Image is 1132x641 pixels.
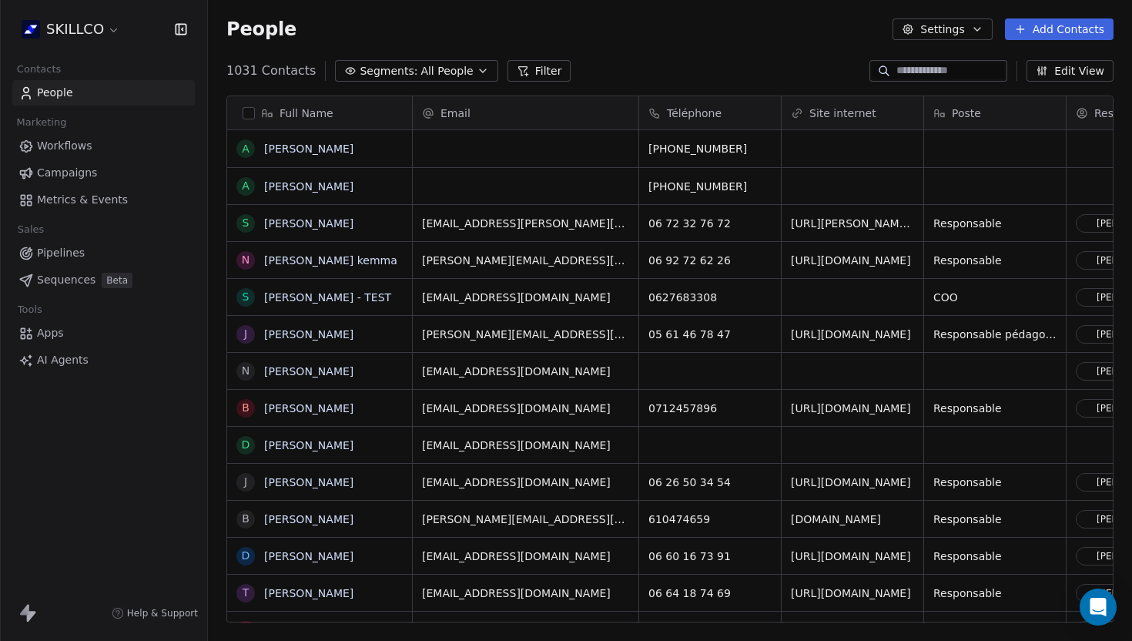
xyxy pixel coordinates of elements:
span: Téléphone [667,106,722,121]
span: Responsable [933,586,1057,601]
a: [DOMAIN_NAME] [791,513,881,525]
div: J [244,474,247,490]
span: Tools [11,298,49,321]
span: 06 64 18 74 69 [648,586,772,601]
span: Site internet [809,106,876,121]
span: [EMAIL_ADDRESS][DOMAIN_NAME] [422,549,629,564]
span: [EMAIL_ADDRESS][DOMAIN_NAME] [422,438,629,453]
div: B [242,400,250,416]
span: [EMAIL_ADDRESS][DOMAIN_NAME] [422,475,629,490]
span: Responsable [933,216,1057,231]
span: Poste [952,106,981,121]
a: [URL][DOMAIN_NAME] [791,402,911,414]
div: N [242,252,250,268]
span: Responsable [933,475,1057,490]
span: 1031 Contacts [226,62,316,80]
button: Settings [893,18,992,40]
div: T [243,585,250,601]
a: [PERSON_NAME] - TEST [264,291,391,304]
span: Segments: [360,63,417,79]
span: Apps [37,325,64,341]
span: Marketing [10,111,73,134]
span: [PERSON_NAME][EMAIL_ADDRESS][DOMAIN_NAME] [422,512,629,527]
span: Workflows [37,138,92,154]
span: SKILLCO [46,19,104,39]
span: Responsable pédagogique [933,327,1057,342]
a: [PERSON_NAME] [264,365,353,378]
a: Apps [12,320,195,346]
span: People [37,85,73,101]
a: Pipelines [12,240,195,266]
a: [PERSON_NAME] [264,328,353,341]
span: Help & Support [127,607,198,619]
span: Responsable [933,253,1057,268]
div: D [242,437,250,453]
span: [EMAIL_ADDRESS][DOMAIN_NAME] [422,586,629,601]
span: Sequences [37,272,95,288]
div: Email [413,96,638,129]
a: Workflows [12,133,195,159]
button: Add Contacts [1005,18,1114,40]
a: [PERSON_NAME] kemma [264,254,397,267]
a: AI Agents [12,347,195,373]
span: [EMAIL_ADDRESS][DOMAIN_NAME] [422,623,629,638]
span: Contacts [10,58,68,81]
div: D [242,548,250,564]
a: [PERSON_NAME] [264,143,353,155]
button: Edit View [1027,60,1114,82]
span: 06 24 61 08 52 [648,623,772,638]
span: Beta [102,273,132,288]
span: 06 26 50 34 54 [648,475,772,490]
span: [PHONE_NUMBER] [648,179,772,194]
a: [PERSON_NAME] [264,217,353,230]
span: Responsable [933,512,1057,527]
a: [URL][DOMAIN_NAME] [791,587,911,599]
a: [PERSON_NAME] [264,587,353,599]
span: [PERSON_NAME][EMAIL_ADDRESS][DOMAIN_NAME] [422,253,629,268]
a: [PERSON_NAME] [264,513,353,525]
span: Responsable [933,401,1057,416]
a: [PERSON_NAME] [264,180,353,193]
span: Responsable [933,623,1057,638]
span: All People [420,63,473,79]
span: Campaigns [37,165,97,181]
a: [PERSON_NAME] [264,550,353,562]
span: [EMAIL_ADDRESS][DOMAIN_NAME] [422,364,629,379]
div: J [244,326,247,342]
span: 0627683308 [648,290,772,305]
div: Poste [924,96,1066,129]
span: [PHONE_NUMBER] [648,141,772,156]
div: S [243,289,250,305]
span: People [226,18,296,41]
div: Téléphone [639,96,781,129]
a: [URL][DOMAIN_NAME] [791,254,911,267]
div: grid [227,130,413,623]
span: [PERSON_NAME][EMAIL_ADDRESS][DOMAIN_NAME] [422,327,629,342]
a: [PERSON_NAME] [264,402,353,414]
div: Site internet [782,96,923,129]
div: Open Intercom Messenger [1080,589,1117,626]
a: SequencesBeta [12,267,195,293]
span: 610474659 [648,512,772,527]
a: [URL][DOMAIN_NAME] [791,328,911,341]
span: Metrics & Events [37,192,128,208]
span: Full Name [280,106,333,121]
a: [PERSON_NAME] [264,476,353,488]
span: Email [440,106,471,121]
span: [EMAIL_ADDRESS][DOMAIN_NAME] [422,290,629,305]
span: 05 61 46 78 47 [648,327,772,342]
div: A [242,141,250,157]
div: A [242,178,250,194]
span: Pipelines [37,245,85,261]
a: [URL][PERSON_NAME][DOMAIN_NAME] [791,217,1000,230]
div: S [243,215,250,231]
a: Campaigns [12,160,195,186]
span: 0712457896 [648,401,772,416]
span: Responsable [933,549,1057,564]
span: AI Agents [37,352,89,368]
div: Full Name [227,96,412,129]
span: Sales [11,218,51,241]
span: [EMAIL_ADDRESS][PERSON_NAME][DOMAIN_NAME] [422,216,629,231]
span: [EMAIL_ADDRESS][DOMAIN_NAME] [422,401,629,416]
div: A [242,622,250,638]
